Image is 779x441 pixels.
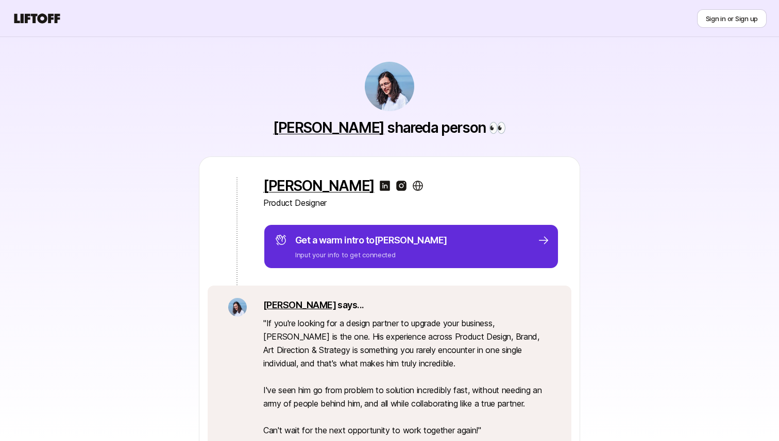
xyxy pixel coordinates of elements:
button: Sign in or Sign up [697,9,767,28]
a: [PERSON_NAME] [263,299,336,310]
p: shared a person 👀 [273,119,506,136]
img: 3b21b1e9_db0a_4655_a67f_ab9b1489a185.jpg [365,62,414,111]
img: custom-logo [412,180,424,192]
p: says... [263,298,551,312]
a: [PERSON_NAME] [273,119,384,136]
span: to [PERSON_NAME] [366,235,447,245]
p: " If you're looking for a design partner to upgrade your business, [PERSON_NAME] is the one. His ... [263,316,551,437]
p: Input your info to get connected [295,250,447,260]
a: [PERSON_NAME] [263,178,375,194]
img: linkedin-logo [379,180,391,192]
p: Product Designer [263,196,559,209]
img: 3b21b1e9_db0a_4655_a67f_ab9b1489a185.jpg [228,298,247,316]
img: instagram-logo [395,180,408,192]
p: Get a warm intro [295,233,447,248]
